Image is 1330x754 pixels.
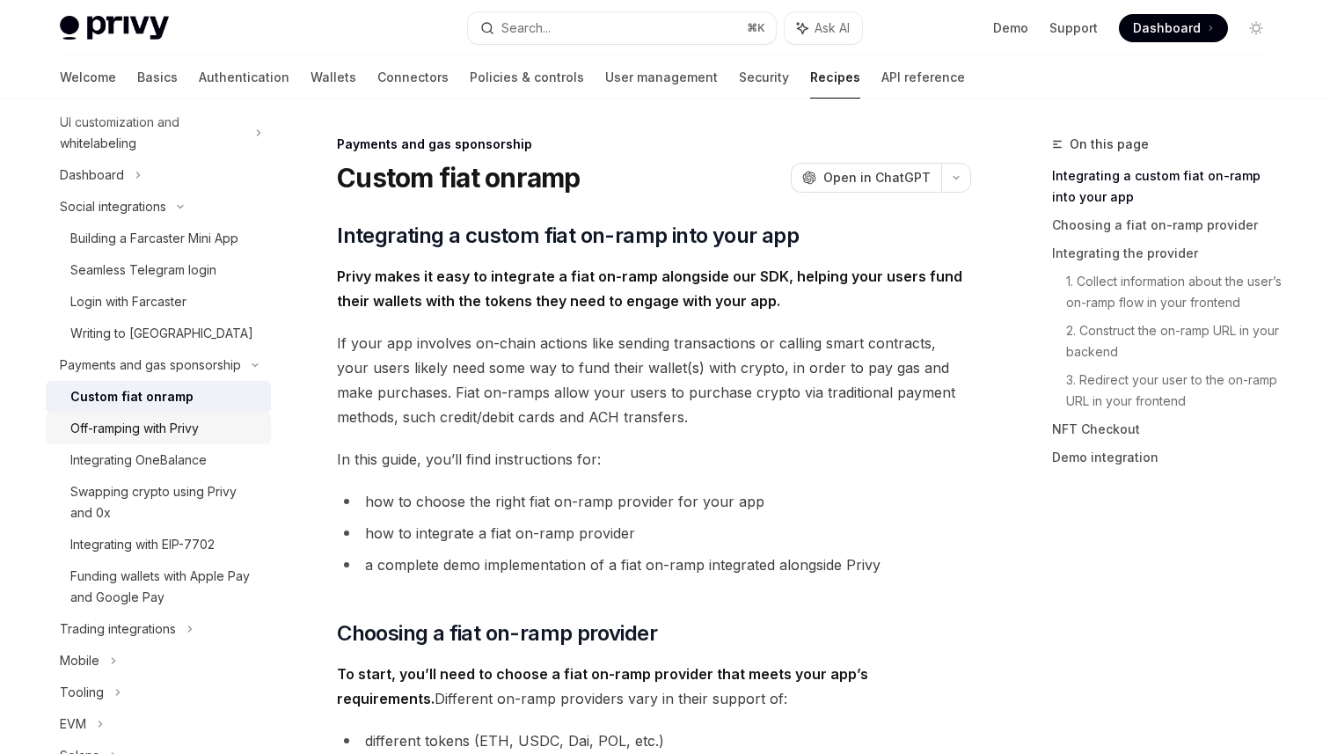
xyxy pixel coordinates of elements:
[739,56,789,99] a: Security
[785,12,862,44] button: Ask AI
[377,56,449,99] a: Connectors
[60,682,104,703] div: Tooling
[605,56,718,99] a: User management
[815,19,850,37] span: Ask AI
[501,18,551,39] div: Search...
[1066,317,1284,366] a: 2. Construct the on-ramp URL in your backend
[337,665,868,707] strong: To start, you’ll need to choose a fiat on-ramp provider that meets your app’s requirements.
[70,566,260,608] div: Funding wallets with Apple Pay and Google Pay
[468,12,776,44] button: Search...⌘K
[60,112,245,154] div: UI customization and whitelabeling
[70,534,215,555] div: Integrating with EIP-7702
[46,413,271,444] a: Off-ramping with Privy
[1052,415,1284,443] a: NFT Checkout
[70,260,216,281] div: Seamless Telegram login
[337,222,799,250] span: Integrating a custom fiat on-ramp into your app
[1052,443,1284,472] a: Demo integration
[337,521,971,545] li: how to integrate a fiat on-ramp provider
[337,135,971,153] div: Payments and gas sponsorship
[199,56,289,99] a: Authentication
[311,56,356,99] a: Wallets
[337,447,971,472] span: In this guide, you’ll find instructions for:
[46,529,271,560] a: Integrating with EIP-7702
[1066,366,1284,415] a: 3. Redirect your user to the on-ramp URL in your frontend
[337,267,962,310] strong: Privy makes it easy to integrate a fiat on-ramp alongside our SDK, helping your users fund their ...
[1049,19,1098,37] a: Support
[70,386,194,407] div: Custom fiat onramp
[60,196,166,217] div: Social integrations
[470,56,584,99] a: Policies & controls
[60,56,116,99] a: Welcome
[46,223,271,254] a: Building a Farcaster Mini App
[70,450,207,471] div: Integrating OneBalance
[1242,14,1270,42] button: Toggle dark mode
[60,619,176,640] div: Trading integrations
[1052,162,1284,211] a: Integrating a custom fiat on-ramp into your app
[60,165,124,186] div: Dashboard
[337,553,971,577] li: a complete demo implementation of a fiat on-ramp integrated alongside Privy
[137,56,178,99] a: Basics
[337,619,657,648] span: Choosing a fiat on-ramp provider
[70,228,238,249] div: Building a Farcaster Mini App
[46,254,271,286] a: Seamless Telegram login
[60,16,169,40] img: light logo
[60,650,99,671] div: Mobile
[46,286,271,318] a: Login with Farcaster
[1070,134,1149,155] span: On this page
[1052,239,1284,267] a: Integrating the provider
[810,56,860,99] a: Recipes
[70,323,253,344] div: Writing to [GEOGRAPHIC_DATA]
[46,444,271,476] a: Integrating OneBalance
[70,291,186,312] div: Login with Farcaster
[46,318,271,349] a: Writing to [GEOGRAPHIC_DATA]
[60,355,241,376] div: Payments and gas sponsorship
[70,418,199,439] div: Off-ramping with Privy
[1133,19,1201,37] span: Dashboard
[337,331,971,429] span: If your app involves on-chain actions like sending transactions or calling smart contracts, your ...
[60,714,86,735] div: EVM
[337,662,971,711] span: Different on-ramp providers vary in their support of:
[881,56,965,99] a: API reference
[46,476,271,529] a: Swapping crypto using Privy and 0x
[46,560,271,613] a: Funding wallets with Apple Pay and Google Pay
[1119,14,1228,42] a: Dashboard
[70,481,260,523] div: Swapping crypto using Privy and 0x
[1052,211,1284,239] a: Choosing a fiat on-ramp provider
[993,19,1028,37] a: Demo
[1066,267,1284,317] a: 1. Collect information about the user’s on-ramp flow in your frontend
[46,381,271,413] a: Custom fiat onramp
[337,162,581,194] h1: Custom fiat onramp
[791,163,941,193] button: Open in ChatGPT
[747,21,765,35] span: ⌘ K
[337,728,971,753] li: different tokens (ETH, USDC, Dai, POL, etc.)
[337,489,971,514] li: how to choose the right fiat on-ramp provider for your app
[823,169,931,187] span: Open in ChatGPT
